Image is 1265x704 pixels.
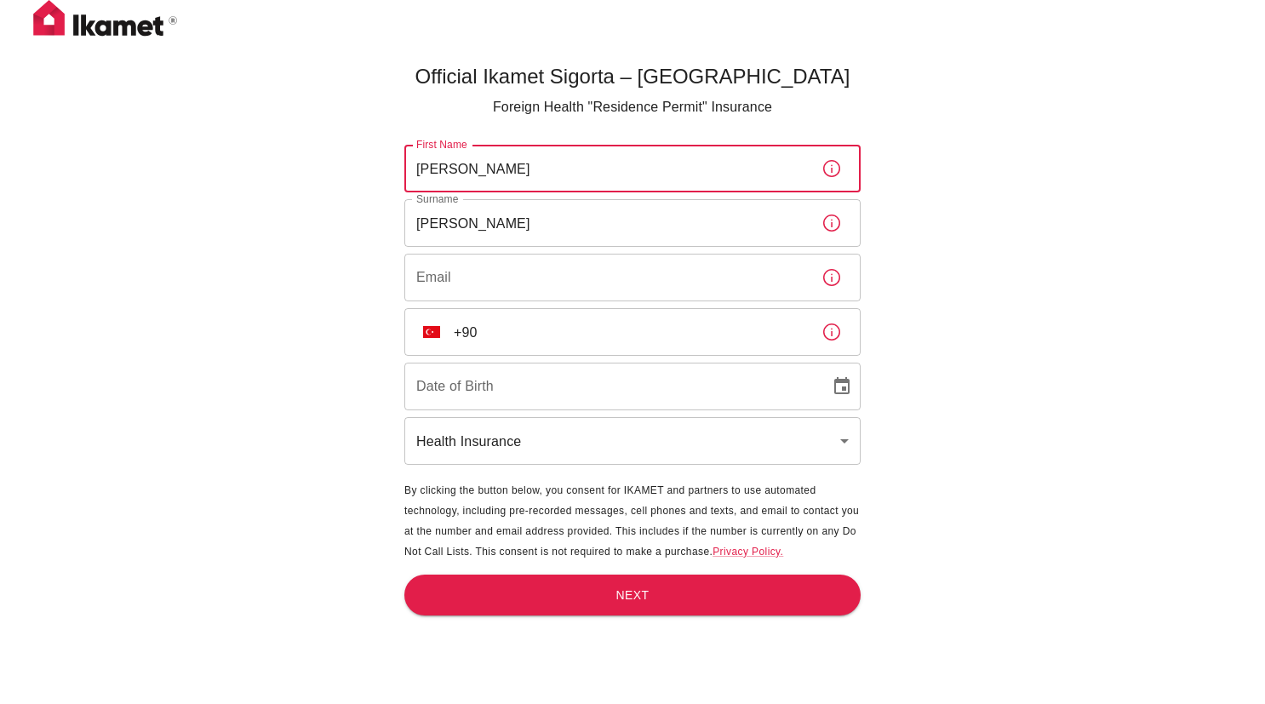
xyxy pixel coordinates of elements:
[404,417,861,465] div: Health Insurance
[404,97,861,117] p: Foreign Health "Residence Permit" Insurance
[404,484,859,558] span: By clicking the button below, you consent for IKAMET and partners to use automated technology, in...
[404,363,818,410] input: DD/MM/YYYY
[404,575,861,616] button: Next
[416,137,467,152] label: First Name
[713,546,783,558] a: Privacy Policy.
[416,317,447,347] button: Select country
[423,326,440,338] img: unknown
[416,192,458,206] label: Surname
[825,369,859,404] button: Choose date
[404,63,861,90] h5: Official Ikamet Sigorta – [GEOGRAPHIC_DATA]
